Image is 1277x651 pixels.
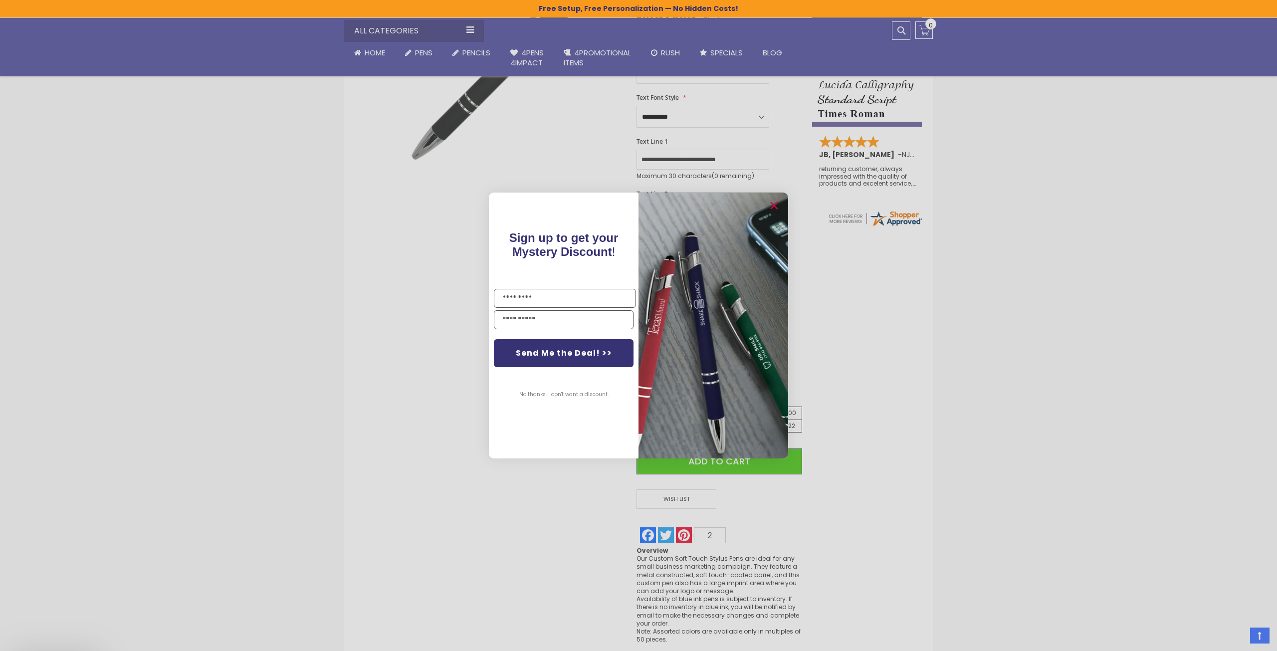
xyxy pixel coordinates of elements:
[766,198,782,214] button: Close dialog
[494,339,634,367] button: Send Me the Deal! >>
[638,193,788,458] img: pop-up-image
[509,231,619,258] span: Sign up to get your Mystery Discount
[514,382,614,407] button: No thanks, I don't want a discount.
[509,231,619,258] span: !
